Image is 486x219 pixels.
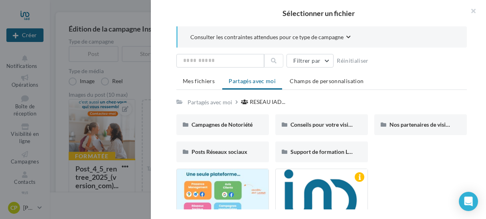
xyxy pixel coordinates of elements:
[334,56,372,66] button: Réinitialiser
[389,121,474,128] span: Nos partenaires de visibilité locale
[290,148,367,155] span: Support de formation Localads
[183,78,215,84] span: Mes fichiers
[190,33,344,41] span: Consulter les contraintes attendues pour ce type de campagne
[192,148,247,155] span: Posts Réseaux sociaux
[290,78,364,84] span: Champs de personnalisation
[190,33,351,43] button: Consulter les contraintes attendues pour ce type de campagne
[459,192,478,211] div: Open Intercom Messenger
[290,121,377,128] span: Conseils pour votre visibilité locale
[164,10,473,17] h2: Sélectionner un fichier
[250,98,285,106] span: RESEAU IAD...
[286,54,334,68] button: Filtrer par
[229,78,276,84] span: Partagés avec moi
[192,121,253,128] span: Campagnes de Notoriété
[188,98,232,106] div: Partagés avec moi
